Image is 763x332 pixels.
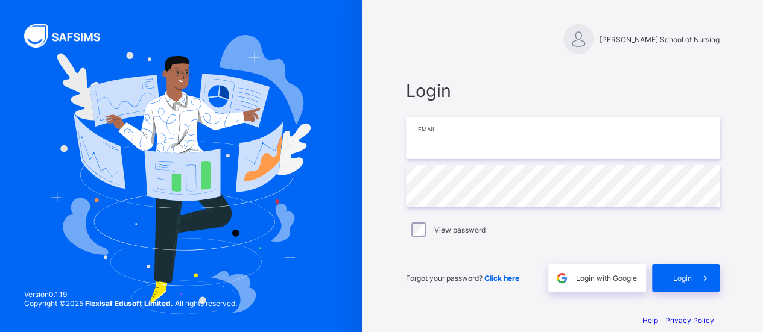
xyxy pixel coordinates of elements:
[406,80,720,101] span: Login
[85,299,173,308] strong: Flexisaf Edusoft Limited.
[673,274,692,283] span: Login
[406,274,519,283] span: Forgot your password?
[576,274,637,283] span: Login with Google
[555,271,569,285] img: google.396cfc9801f0270233282035f929180a.svg
[51,35,311,314] img: Hero Image
[24,290,237,299] span: Version 0.1.19
[642,316,658,325] a: Help
[24,299,237,308] span: Copyright © 2025 All rights reserved.
[434,225,486,234] label: View password
[24,24,115,48] img: SAFSIMS Logo
[484,274,519,283] a: Click here
[600,35,720,44] span: [PERSON_NAME] School of Nursing
[665,316,714,325] a: Privacy Policy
